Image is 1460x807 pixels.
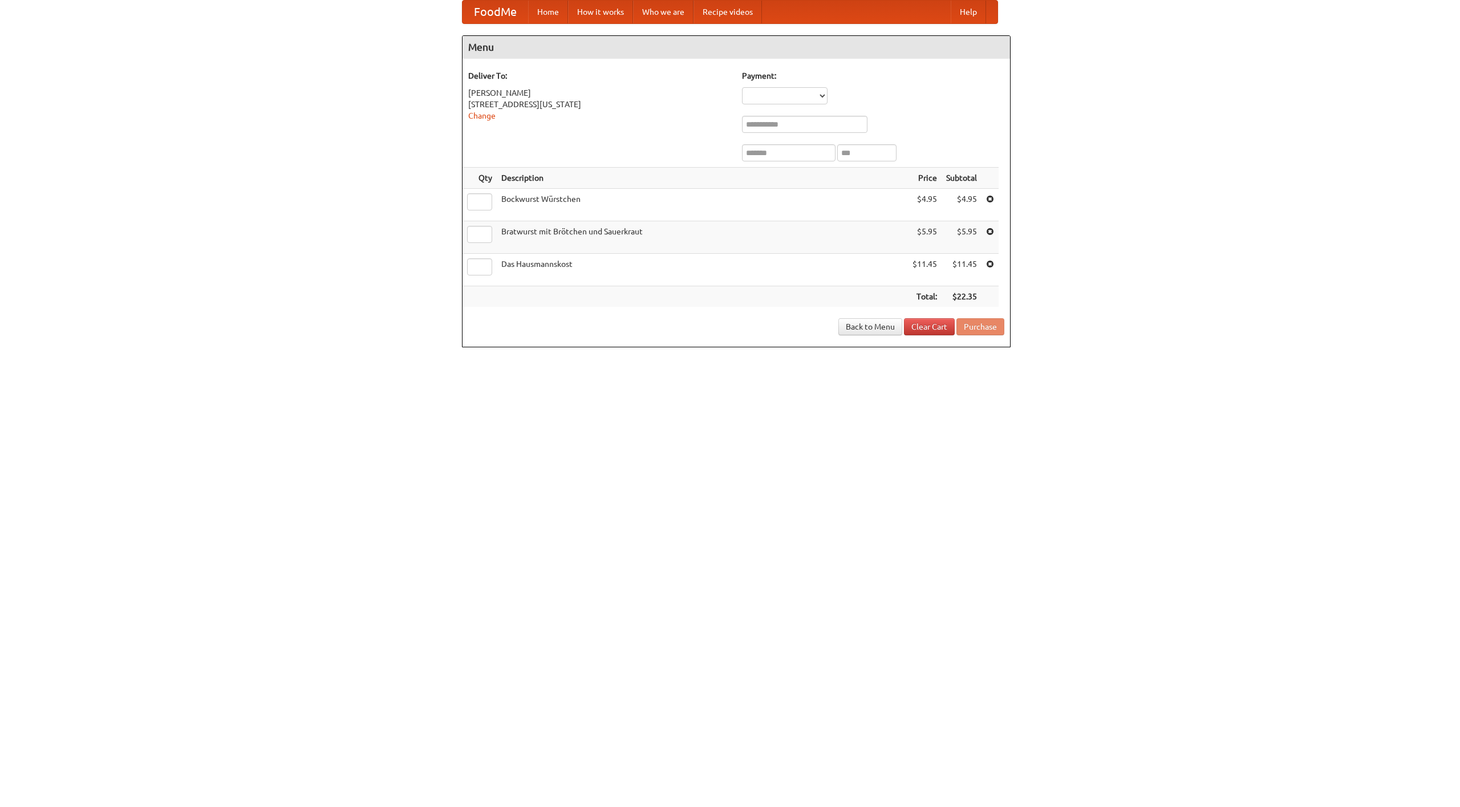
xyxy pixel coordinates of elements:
[497,189,908,221] td: Bockwurst Würstchen
[942,168,982,189] th: Subtotal
[956,318,1004,335] button: Purchase
[838,318,902,335] a: Back to Menu
[497,254,908,286] td: Das Hausmannskost
[908,189,942,221] td: $4.95
[908,221,942,254] td: $5.95
[951,1,986,23] a: Help
[468,99,731,110] div: [STREET_ADDRESS][US_STATE]
[568,1,633,23] a: How it works
[908,254,942,286] td: $11.45
[904,318,955,335] a: Clear Cart
[468,111,496,120] a: Change
[463,168,497,189] th: Qty
[528,1,568,23] a: Home
[497,168,908,189] th: Description
[468,70,731,82] h5: Deliver To:
[463,1,528,23] a: FoodMe
[497,221,908,254] td: Bratwurst mit Brötchen und Sauerkraut
[942,189,982,221] td: $4.95
[942,286,982,307] th: $22.35
[908,286,942,307] th: Total:
[942,221,982,254] td: $5.95
[633,1,693,23] a: Who we are
[942,254,982,286] td: $11.45
[463,36,1010,59] h4: Menu
[742,70,1004,82] h5: Payment:
[908,168,942,189] th: Price
[693,1,762,23] a: Recipe videos
[468,87,731,99] div: [PERSON_NAME]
